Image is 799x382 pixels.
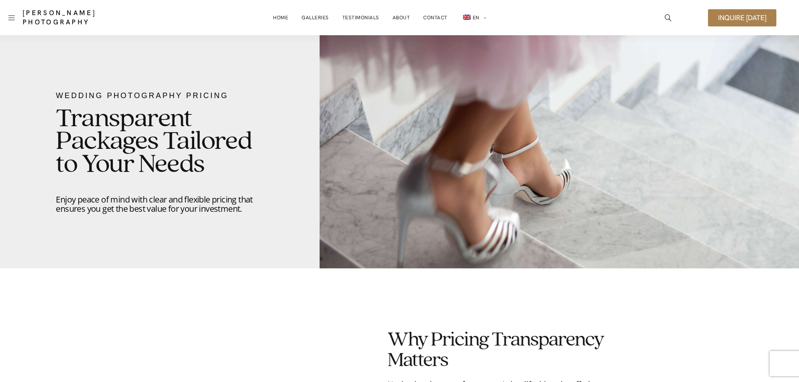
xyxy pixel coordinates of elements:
p: Enjoy peace of mind with clear and flexible pricing that ensures you get the best value for your ... [56,195,263,213]
a: icon-magnifying-glass34 [661,10,676,25]
a: Contact [423,9,448,26]
a: Home [273,9,288,26]
span: EN [473,14,479,21]
div: Wedding Photography Pricing [56,90,263,101]
h2: Transparent Packages Tailored to Your Needs [56,108,263,176]
a: About [393,9,410,26]
a: en_GBEN [461,9,487,26]
span: Inquire [DATE] [718,14,766,21]
a: Testimonials [342,9,379,26]
a: Galleries [302,9,329,26]
a: Inquire [DATE] [708,9,776,26]
a: [PERSON_NAME] Photography [23,8,158,27]
img: EN [463,15,471,20]
h2: Why Pricing Transparency Matters [388,330,609,371]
